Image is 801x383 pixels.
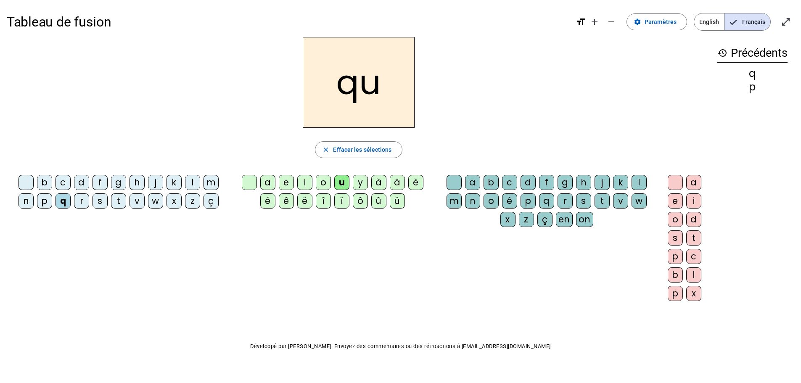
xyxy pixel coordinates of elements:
[37,193,52,209] div: p
[606,17,616,27] mat-icon: remove
[19,193,34,209] div: n
[632,175,647,190] div: l
[519,212,534,227] div: z
[371,175,386,190] div: à
[148,193,163,209] div: w
[576,212,593,227] div: on
[297,193,312,209] div: ë
[686,286,701,301] div: x
[668,286,683,301] div: p
[204,193,219,209] div: ç
[303,37,415,128] h2: qu
[56,175,71,190] div: c
[558,175,573,190] div: g
[93,193,108,209] div: s
[668,230,683,246] div: s
[576,193,591,209] div: s
[645,17,677,27] span: Paramètres
[686,175,701,190] div: a
[316,175,331,190] div: o
[603,13,620,30] button: Diminuer la taille de la police
[590,17,600,27] mat-icon: add
[537,212,553,227] div: ç
[204,175,219,190] div: m
[279,175,294,190] div: e
[613,175,628,190] div: k
[315,141,402,158] button: Effacer les sélections
[93,175,108,190] div: f
[502,175,517,190] div: c
[148,175,163,190] div: j
[447,193,462,209] div: m
[390,193,405,209] div: ü
[333,145,391,155] span: Effacer les sélections
[576,175,591,190] div: h
[56,193,71,209] div: q
[595,193,610,209] div: t
[353,193,368,209] div: ô
[694,13,724,30] span: English
[167,193,182,209] div: x
[686,249,701,264] div: c
[7,341,794,351] p: Développé par [PERSON_NAME]. Envoyez des commentaires ou des rétroactions à [EMAIL_ADDRESS][DOMAI...
[185,175,200,190] div: l
[686,212,701,227] div: d
[777,13,794,30] button: Entrer en plein écran
[322,146,330,153] mat-icon: close
[634,18,641,26] mat-icon: settings
[111,175,126,190] div: g
[521,193,536,209] div: p
[613,193,628,209] div: v
[627,13,687,30] button: Paramètres
[717,82,788,92] div: p
[586,13,603,30] button: Augmenter la taille de la police
[717,69,788,79] div: q
[260,175,275,190] div: a
[279,193,294,209] div: ê
[724,13,770,30] span: Français
[130,193,145,209] div: v
[408,175,423,190] div: è
[539,175,554,190] div: f
[74,175,89,190] div: d
[668,193,683,209] div: e
[74,193,89,209] div: r
[130,175,145,190] div: h
[686,267,701,283] div: l
[465,193,480,209] div: n
[717,48,727,58] mat-icon: history
[668,267,683,283] div: b
[717,44,788,63] h3: Précédents
[576,17,586,27] mat-icon: format_size
[37,175,52,190] div: b
[539,193,554,209] div: q
[502,193,517,209] div: é
[781,17,791,27] mat-icon: open_in_full
[390,175,405,190] div: â
[500,212,515,227] div: x
[371,193,386,209] div: û
[167,175,182,190] div: k
[260,193,275,209] div: é
[111,193,126,209] div: t
[334,175,349,190] div: u
[521,175,536,190] div: d
[353,175,368,190] div: y
[595,175,610,190] div: j
[484,175,499,190] div: b
[484,193,499,209] div: o
[185,193,200,209] div: z
[316,193,331,209] div: î
[668,212,683,227] div: o
[465,175,480,190] div: a
[668,249,683,264] div: p
[632,193,647,209] div: w
[694,13,771,31] mat-button-toggle-group: Language selection
[556,212,573,227] div: en
[558,193,573,209] div: r
[334,193,349,209] div: ï
[7,8,569,35] h1: Tableau de fusion
[686,230,701,246] div: t
[297,175,312,190] div: i
[686,193,701,209] div: i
